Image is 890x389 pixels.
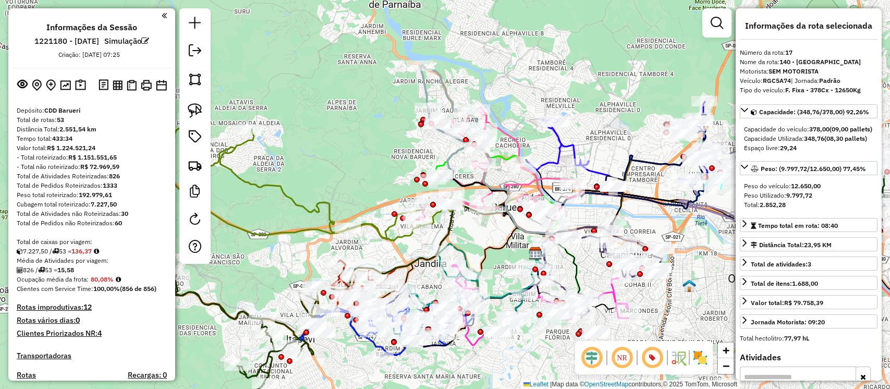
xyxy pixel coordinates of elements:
a: Total de itens:1.688,00 [740,276,877,290]
strong: R$ 1.151.551,65 [68,153,117,161]
img: CDD Barueri [529,247,542,260]
div: Capacidade do veículo: [744,125,873,134]
h4: Informações da rota selecionada [740,21,877,31]
div: Atividade não roteirizada - JOSE GOMES DA SILVA [569,299,595,310]
a: Vincular Rótulos [185,126,205,150]
strong: 192.979,61 [79,191,112,199]
a: OpenStreetMap [584,381,629,388]
a: Clique aqui para minimizar o painel [162,9,167,21]
strong: 12 [83,302,92,312]
div: Valor total: [751,298,823,308]
a: Exibir filtros [706,13,727,33]
a: Zoom out [718,358,734,374]
strong: Padrão [819,77,840,84]
a: Criar modelo [185,181,205,204]
img: DS Teste [682,279,696,293]
strong: 378,00 [809,125,830,133]
div: - Total não roteirizado: [17,162,167,172]
strong: 60 [115,219,122,227]
h4: Recargas: 0 [128,371,167,380]
span: Clientes com Service Time: [17,285,93,293]
span: Capacidade: (348,76/378,00) 92,26% [759,108,869,116]
h4: Clientes Priorizados NR: [17,329,167,338]
strong: CDD Barueri [44,106,80,114]
a: Criar rota [184,154,206,177]
strong: 1333 [103,181,117,189]
span: + [723,344,729,357]
button: Visualizar relatório de Roteirização [111,78,125,92]
div: Atividade não roteirizada - MURILO GOMES FERREIR [306,318,332,328]
button: Logs desbloquear sessão [96,77,111,93]
div: Total de itens: [751,279,818,288]
strong: RGC5A74 [763,77,791,84]
span: Exibir número da rota [640,345,665,370]
div: Motorista: [740,67,877,76]
img: Selecionar atividades - laço [188,103,202,118]
div: Tempo total: [17,134,167,143]
h6: 1221180 - [DATE] [34,37,99,46]
em: Média calculada utilizando a maior ocupação (%Peso ou %Cubagem) de cada rota da sessão. Rotas cro... [116,276,121,283]
div: Atividade não roteirizada - ELISANGELA GUILHERME [643,269,669,279]
span: Ocupação média da frota: [17,275,89,283]
a: Peso: (9.797,72/12.650,00) 77,45% [740,161,877,175]
strong: 1.688,00 [792,279,818,287]
div: Total de Atividades Roteirizadas: [17,172,167,181]
span: Peso: (9.797,72/12.650,00) 77,45% [761,165,866,173]
div: Capacidade Utilizada: [744,134,873,143]
strong: 9.797,72 [786,191,812,199]
div: Map data © contributors,© 2025 TomTom, Microsoft [521,380,740,389]
a: Tempo total em rota: 08:40 [740,218,877,232]
strong: 2.551,54 km [59,125,96,133]
div: Atividade não roteirizada - SUPERMERCADO YUFEI COMERCIO DE PRODUTOS [582,329,608,339]
a: Nova sessão e pesquisa [185,13,205,36]
button: Centralizar mapa no depósito ou ponto de apoio [30,77,44,93]
div: Peso Utilizado: [744,191,873,200]
div: Atividade não roteirizada - ELISMAR DA COSTA BAR [619,263,645,273]
div: Total: [744,200,873,210]
span: Ocultar NR [609,345,635,370]
img: Fluxo de ruas [670,349,687,366]
div: Peso total roteirizado: [17,190,167,200]
a: Total de atividades:3 [740,257,877,271]
span: Ocultar deslocamento [579,345,604,370]
strong: (08,30 pallets) [824,135,867,142]
img: FAD CDD Barueri [529,246,542,260]
strong: 4 [97,329,102,338]
img: Selecionar atividades - polígono [188,72,202,87]
div: - Total roteirizado: [17,153,167,162]
strong: 15,58 [57,266,74,274]
h4: Informações da Sessão [46,22,137,32]
div: 7.227,50 / 53 = [17,247,167,256]
strong: R$ 1.224.521,24 [47,144,95,152]
div: Atividade não roteirizada - FRANCISCO FURTADO LE [649,244,675,254]
span: Tempo total em rota: 08:40 [758,222,838,229]
h6: Simulação [104,37,149,46]
button: Exibir sessão original [15,77,30,93]
div: Atividade não roteirizada - MARCELO RODRIGUES DA [484,326,510,337]
div: Criação: [DATE] 07:25 [54,50,124,59]
h4: Atividades [740,352,877,362]
strong: 12.650,00 [791,182,821,190]
div: Total de Pedidos não Roteirizados: [17,218,167,228]
a: Distância Total:23,95 KM [740,237,877,251]
strong: F. Fixa - 378Cx - 12650Kg [785,86,861,94]
i: Total de Atividades [17,267,23,273]
div: Atividade não roteirizada - BAR DO CEARA [608,249,635,260]
strong: (856 de 856) [120,285,156,293]
div: Atividade não roteirizada - RONALDO COSTA ALMEID [310,327,336,337]
em: Alterar nome da sessão [141,37,149,45]
span: Peso do veículo: [744,182,821,190]
div: Atividade não roteirizada - ALESSANDRO ALVES DE [613,259,639,269]
div: Espaço livre: [744,143,873,153]
strong: 100,00% [93,285,120,293]
strong: 826 [109,172,120,180]
div: Atividade não roteirizada - ROBERTO RAMOS DA SIL [635,266,661,276]
div: Atividade não roteirizada - MARIA DE FATIMA MEND [543,309,569,320]
strong: 53 [57,116,64,124]
span: 23,95 KM [804,241,832,249]
div: Atividade não roteirizada - CRISTIANO DOS ANJOS [535,319,562,330]
div: Média de Atividades por viagem: [17,256,167,265]
button: Disponibilidade de veículos [154,78,169,93]
strong: (09,00 pallets) [830,125,872,133]
div: Cubagem total roteirizado: [17,200,167,209]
